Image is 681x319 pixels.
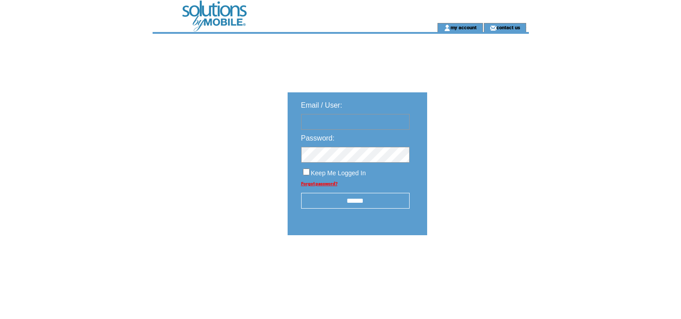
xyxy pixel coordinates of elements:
[453,258,498,269] img: transparent.png
[301,101,343,109] span: Email / User:
[311,169,366,177] span: Keep Me Logged In
[301,181,338,186] a: Forgot password?
[451,24,477,30] a: my account
[496,24,520,30] a: contact us
[444,24,451,32] img: account_icon.gif
[301,134,335,142] span: Password:
[490,24,496,32] img: contact_us_icon.gif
